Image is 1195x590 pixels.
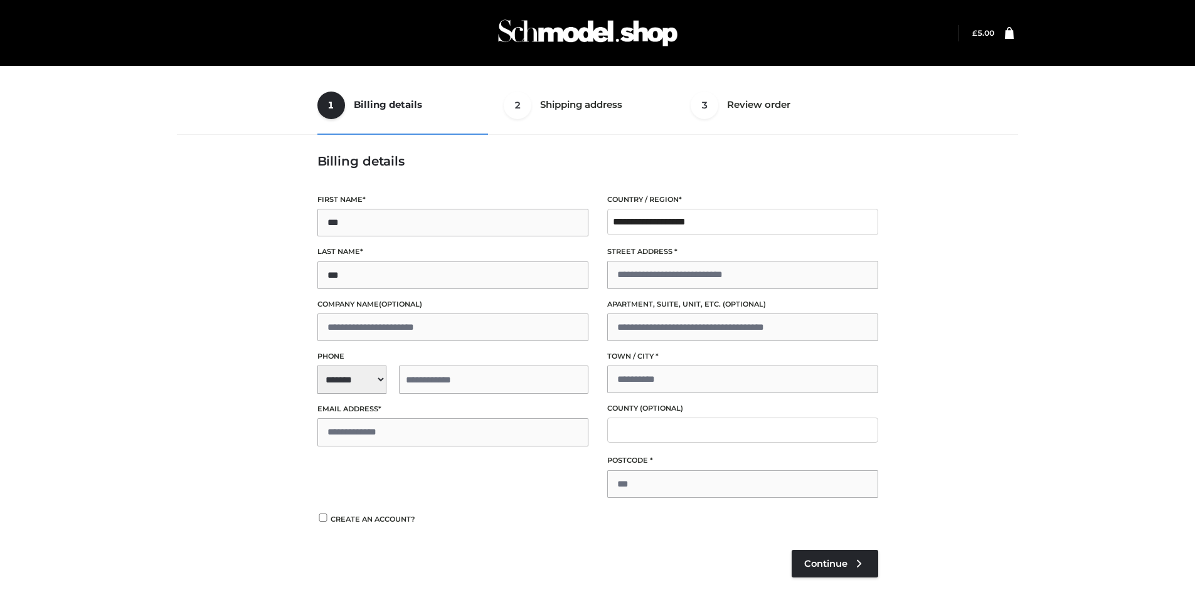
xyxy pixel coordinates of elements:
[607,298,878,310] label: Apartment, suite, unit, etc.
[804,558,847,569] span: Continue
[723,300,766,308] span: (optional)
[972,28,977,38] span: £
[972,28,994,38] a: £5.00
[379,300,422,308] span: (optional)
[607,403,878,414] label: County
[607,194,878,206] label: Country / Region
[317,350,588,362] label: Phone
[317,194,588,206] label: First name
[317,514,329,522] input: Create an account?
[640,404,683,413] span: (optional)
[317,298,588,310] label: Company name
[317,154,878,169] h3: Billing details
[607,350,878,362] label: Town / City
[494,8,682,58] img: Schmodel Admin 964
[317,403,588,415] label: Email address
[972,28,994,38] bdi: 5.00
[317,246,588,258] label: Last name
[792,550,878,577] a: Continue
[607,455,878,466] label: Postcode
[607,246,878,258] label: Street address
[331,515,415,524] span: Create an account?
